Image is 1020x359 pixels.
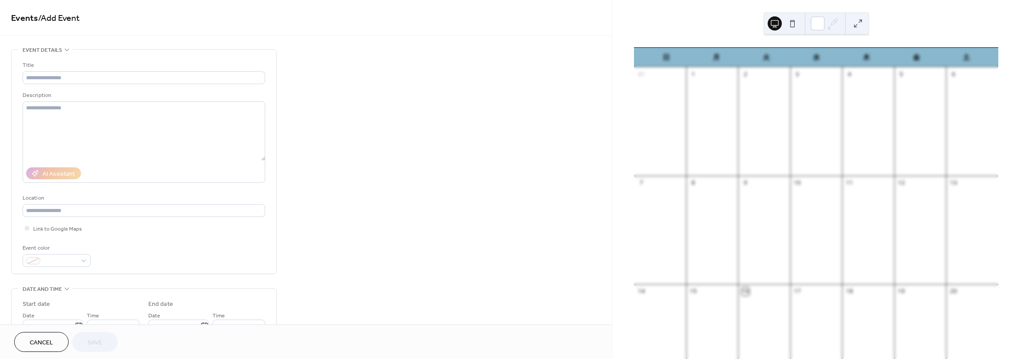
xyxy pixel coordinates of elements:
[897,179,905,187] div: 12
[87,311,99,320] span: Time
[741,48,791,67] div: 火
[950,70,958,78] div: 6
[897,287,905,295] div: 19
[841,48,891,67] div: 木
[941,48,991,67] div: 土
[689,287,697,295] div: 15
[11,10,38,27] a: Events
[637,70,645,78] div: 31
[23,300,50,309] div: Start date
[23,91,263,100] div: Description
[846,70,854,78] div: 4
[23,193,263,203] div: Location
[212,311,225,320] span: Time
[791,48,841,67] div: 水
[23,46,62,55] span: Event details
[148,300,173,309] div: End date
[846,179,854,187] div: 11
[846,287,854,295] div: 18
[950,287,958,295] div: 20
[950,179,958,187] div: 13
[793,70,801,78] div: 3
[689,70,697,78] div: 1
[23,61,263,70] div: Title
[30,338,53,347] span: Cancel
[23,311,35,320] span: Date
[897,70,905,78] div: 5
[23,243,89,253] div: Event color
[689,179,697,187] div: 8
[33,224,82,234] span: Link to Google Maps
[793,287,801,295] div: 17
[641,48,691,67] div: 日
[793,179,801,187] div: 10
[891,48,941,67] div: 金
[23,285,62,294] span: Date and time
[742,179,750,187] div: 9
[742,287,750,295] div: 16
[637,287,645,295] div: 14
[38,10,80,27] span: / Add Event
[691,48,741,67] div: 月
[148,311,160,320] span: Date
[742,70,750,78] div: 2
[14,332,69,352] button: Cancel
[637,179,645,187] div: 7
